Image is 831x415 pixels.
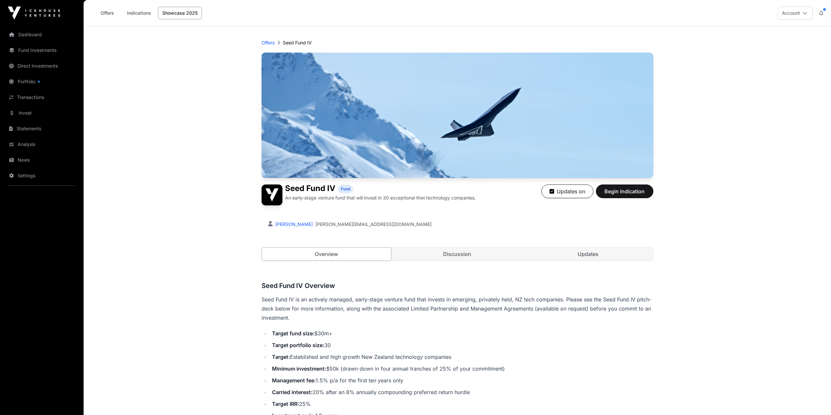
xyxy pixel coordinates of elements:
[158,7,202,19] a: Showcase 2025
[262,280,653,291] h3: Seed Fund IV Overview
[5,43,78,57] a: Fund Investments
[541,184,593,198] button: Updates on
[285,195,476,201] p: An early-stage venture fund that will invest in 30 exceptional Kiwi technology companies.
[272,330,314,337] strong: Target fund size:
[262,247,392,261] a: Overview
[523,247,653,261] a: Updates
[798,384,831,415] iframe: Chat Widget
[270,352,653,361] li: Established and high growth New Zealand technology companies
[778,7,813,20] button: Account
[262,40,275,46] a: Offers
[285,184,335,193] h1: Seed Fund IV
[341,186,350,192] span: Fund
[5,121,78,136] a: Statements
[272,401,299,407] strong: Target IRR:
[272,365,326,372] strong: Minimum investment:
[5,90,78,104] a: Transactions
[5,59,78,73] a: Direct Investments
[270,388,653,397] li: 20% after an 8% annually compounding preferred return hurdle
[274,221,313,227] a: [PERSON_NAME]
[5,137,78,152] a: Analysis
[94,7,120,19] a: Offers
[262,53,653,178] img: Seed Fund IV
[5,106,78,120] a: Invest
[272,389,312,395] strong: Carried interest:
[272,377,316,384] strong: Management fee:
[272,354,290,360] strong: Target:
[270,329,653,338] li: $30m+
[272,342,324,348] strong: Target portfolio size:
[262,247,653,261] nav: Tabs
[5,27,78,42] a: Dashboard
[5,153,78,167] a: News
[604,187,645,195] span: Begin Indication
[283,40,312,46] p: Seed Fund IV
[123,7,155,19] a: Indications
[8,7,60,20] img: Icehouse Ventures Logo
[5,74,78,89] a: Portfolio
[262,295,653,322] p: Seed Fund IV is an actively managed, early-stage venture fund that invests in emerging, privately...
[270,376,653,385] li: 1.5% p/a for the first ten years only
[596,191,653,198] a: Begin Indication
[270,364,653,373] li: $50k (drawn down in four annual tranches of 25% of your commitment)
[5,168,78,183] a: Settings
[262,184,282,205] img: Seed Fund IV
[596,184,653,198] button: Begin Indication
[270,341,653,350] li: 30
[270,399,653,408] li: 25%
[392,247,522,261] a: Discussion
[315,221,432,228] a: [PERSON_NAME][EMAIL_ADDRESS][DOMAIN_NAME]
